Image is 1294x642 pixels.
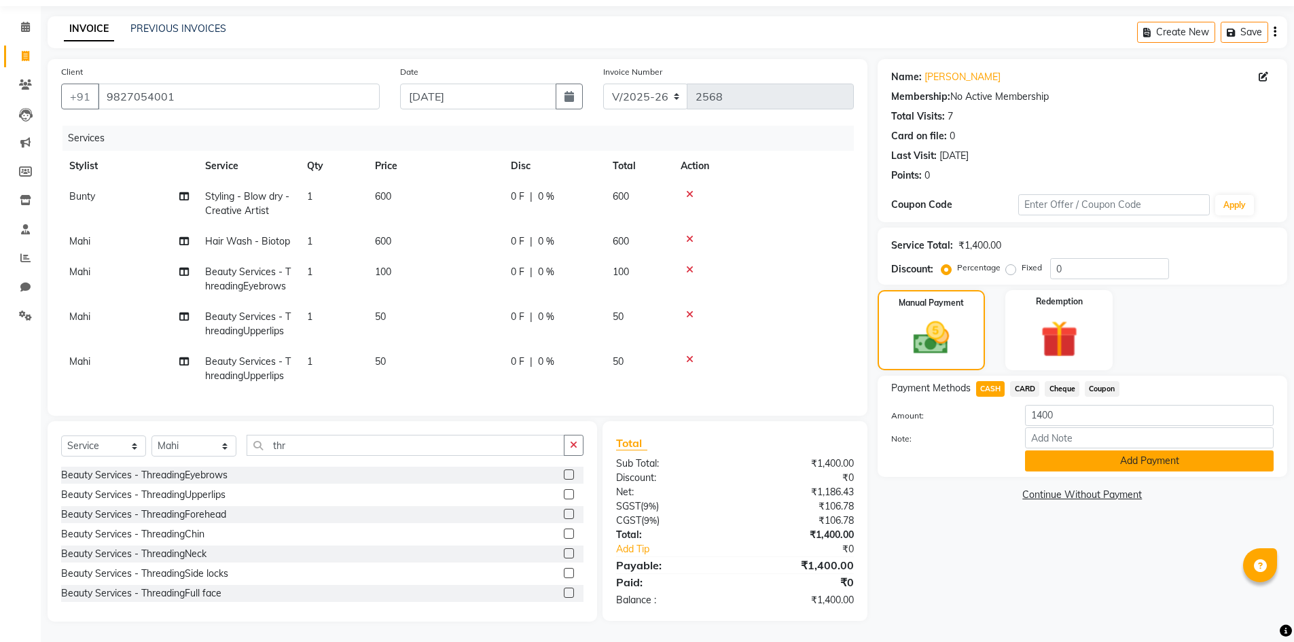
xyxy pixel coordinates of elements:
[538,265,554,279] span: 0 %
[606,485,735,499] div: Net:
[205,355,291,382] span: Beauty Services - ThreadingUpperlips
[367,151,503,181] th: Price
[1085,381,1119,397] span: Coupon
[613,266,629,278] span: 100
[1137,22,1215,43] button: Create New
[891,90,1274,104] div: No Active Membership
[247,435,564,456] input: Search or Scan
[511,190,524,204] span: 0 F
[62,126,864,151] div: Services
[61,66,83,78] label: Client
[881,433,1016,445] label: Note:
[891,90,950,104] div: Membership:
[503,151,605,181] th: Disc
[616,514,641,527] span: CGST
[899,297,964,309] label: Manual Payment
[61,567,228,581] div: Beauty Services - ThreadingSide locks
[616,500,641,512] span: SGST
[61,488,226,502] div: Beauty Services - ThreadingUpperlips
[530,265,533,279] span: |
[69,310,90,323] span: Mahi
[307,235,312,247] span: 1
[735,471,864,485] div: ₹0
[538,190,554,204] span: 0 %
[735,574,864,590] div: ₹0
[400,66,418,78] label: Date
[672,151,854,181] th: Action
[375,266,391,278] span: 100
[205,190,289,217] span: Styling - Blow dry - Creative Artist
[69,266,90,278] span: Mahi
[891,168,922,183] div: Points:
[197,151,299,181] th: Service
[735,499,864,514] div: ₹106.78
[205,235,290,247] span: Hair Wash - Biotop
[1215,195,1254,215] button: Apply
[1022,262,1042,274] label: Fixed
[69,355,90,368] span: Mahi
[735,528,864,542] div: ₹1,400.00
[538,234,554,249] span: 0 %
[61,151,197,181] th: Stylist
[307,310,312,323] span: 1
[530,355,533,369] span: |
[735,514,864,528] div: ₹106.78
[891,198,1019,212] div: Coupon Code
[205,266,291,292] span: Beauty Services - ThreadingEyebrows
[939,149,969,163] div: [DATE]
[902,317,960,359] img: _cash.svg
[735,557,864,573] div: ₹1,400.00
[511,355,524,369] span: 0 F
[511,310,524,324] span: 0 F
[61,586,221,601] div: Beauty Services - ThreadingFull face
[735,457,864,471] div: ₹1,400.00
[538,355,554,369] span: 0 %
[98,84,380,109] input: Search by Name/Mobile/Email/Code
[924,168,930,183] div: 0
[307,355,312,368] span: 1
[69,190,95,202] span: Bunty
[1010,381,1039,397] span: CARD
[375,190,391,202] span: 600
[757,542,864,556] div: ₹0
[613,310,624,323] span: 50
[375,310,386,323] span: 50
[644,515,657,526] span: 9%
[958,238,1001,253] div: ₹1,400.00
[61,527,204,541] div: Beauty Services - ThreadingChin
[891,262,933,277] div: Discount:
[891,70,922,84] div: Name:
[880,488,1284,502] a: Continue Without Payment
[924,70,1001,84] a: [PERSON_NAME]
[976,381,1005,397] span: CASH
[613,355,624,368] span: 50
[1025,427,1274,448] input: Add Note
[205,310,291,337] span: Beauty Services - ThreadingUpperlips
[606,574,735,590] div: Paid:
[69,235,90,247] span: Mahi
[606,593,735,607] div: Balance :
[891,238,953,253] div: Service Total:
[307,190,312,202] span: 1
[891,109,945,124] div: Total Visits:
[616,436,647,450] span: Total
[613,235,629,247] span: 600
[64,17,114,41] a: INVOICE
[606,542,756,556] a: Add Tip
[950,129,955,143] div: 0
[530,310,533,324] span: |
[530,234,533,249] span: |
[61,547,206,561] div: Beauty Services - ThreadingNeck
[643,501,656,512] span: 9%
[511,234,524,249] span: 0 F
[606,528,735,542] div: Total:
[891,149,937,163] div: Last Visit:
[735,593,864,607] div: ₹1,400.00
[881,410,1016,422] label: Amount:
[307,266,312,278] span: 1
[606,514,735,528] div: ( )
[605,151,672,181] th: Total
[891,129,947,143] div: Card on file:
[511,265,524,279] span: 0 F
[957,262,1001,274] label: Percentage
